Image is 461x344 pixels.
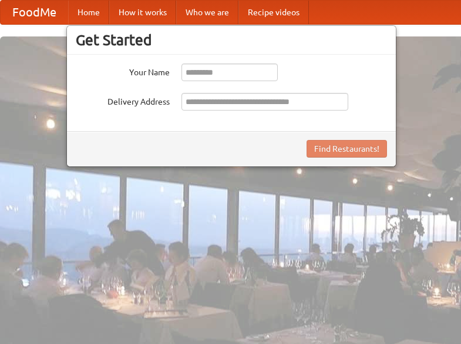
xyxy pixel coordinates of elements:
[68,1,109,24] a: Home
[176,1,238,24] a: Who we are
[307,140,387,158] button: Find Restaurants!
[76,93,170,108] label: Delivery Address
[1,1,68,24] a: FoodMe
[76,64,170,78] label: Your Name
[109,1,176,24] a: How it works
[76,31,387,49] h3: Get Started
[238,1,309,24] a: Recipe videos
